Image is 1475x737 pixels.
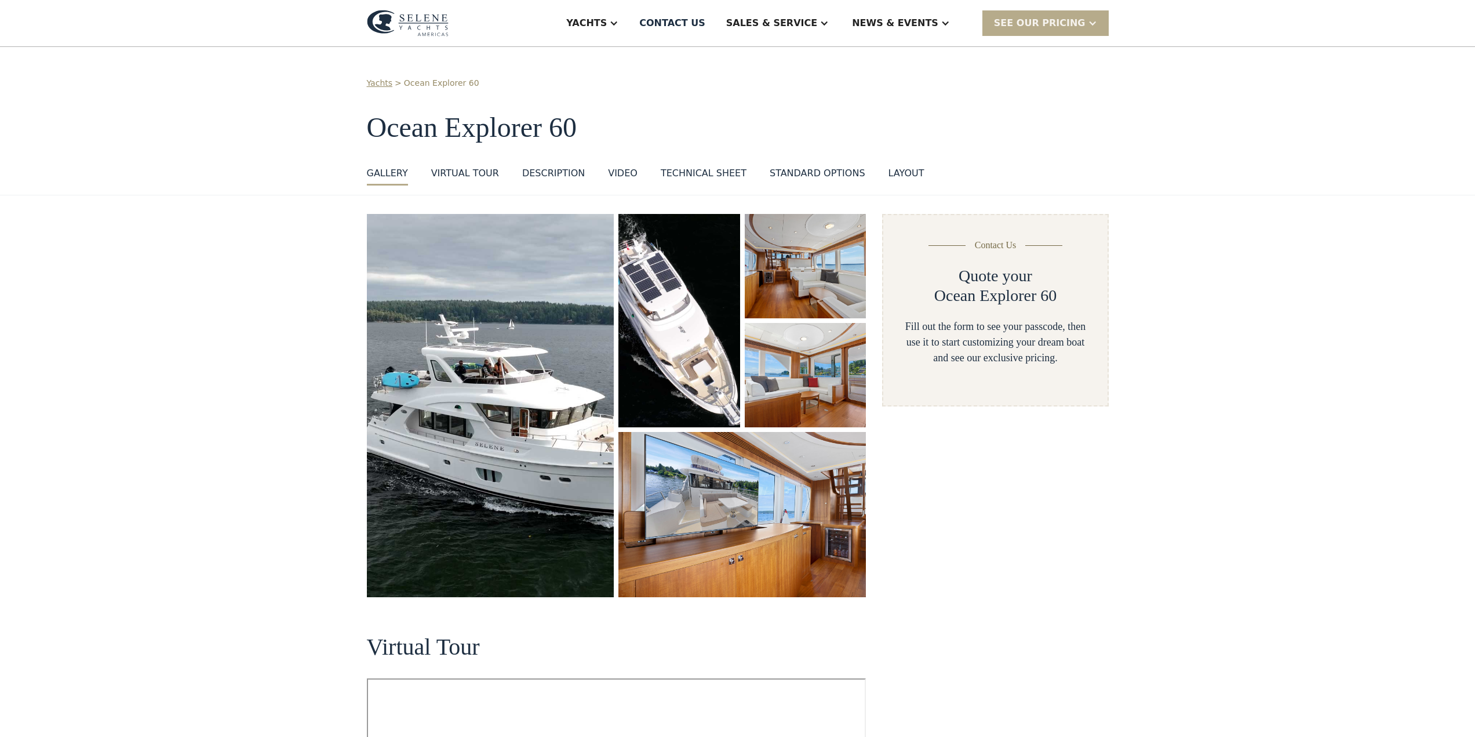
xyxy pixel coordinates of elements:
[982,10,1109,35] div: SEE Our Pricing
[888,166,924,180] div: layout
[770,166,865,186] a: standard options
[888,166,924,186] a: layout
[618,214,740,427] a: open lightbox
[882,214,1108,406] form: Yacht Detail Page form
[902,319,1088,366] div: Fill out the form to see your passcode, then use it to start customizing your dream boat and see ...
[522,166,585,180] div: DESCRIPTION
[608,166,638,186] a: VIDEO
[367,166,408,186] a: GALLERY
[639,16,705,30] div: Contact US
[661,166,746,186] a: Technical sheet
[661,166,746,180] div: Technical sheet
[934,286,1057,306] h2: Ocean Explorer 60
[566,16,607,30] div: Yachts
[726,16,817,30] div: Sales & Service
[994,16,1086,30] div: SEE Our Pricing
[431,166,499,186] a: VIRTUAL TOUR
[404,77,479,89] a: Ocean Explorer 60
[367,77,393,89] a: Yachts
[745,323,866,427] a: open lightbox
[975,238,1017,252] div: Contact Us
[959,266,1032,286] h2: Quote your
[431,166,499,180] div: VIRTUAL TOUR
[395,77,402,89] div: >
[367,112,1109,143] h1: Ocean Explorer 60
[608,166,638,180] div: VIDEO
[367,214,614,597] a: open lightbox
[618,432,866,597] a: open lightbox
[745,214,866,318] a: open lightbox
[367,166,408,180] div: GALLERY
[367,10,449,37] img: logo
[367,634,866,660] h2: Virtual Tour
[522,166,585,186] a: DESCRIPTION
[852,16,938,30] div: News & EVENTS
[770,166,865,180] div: standard options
